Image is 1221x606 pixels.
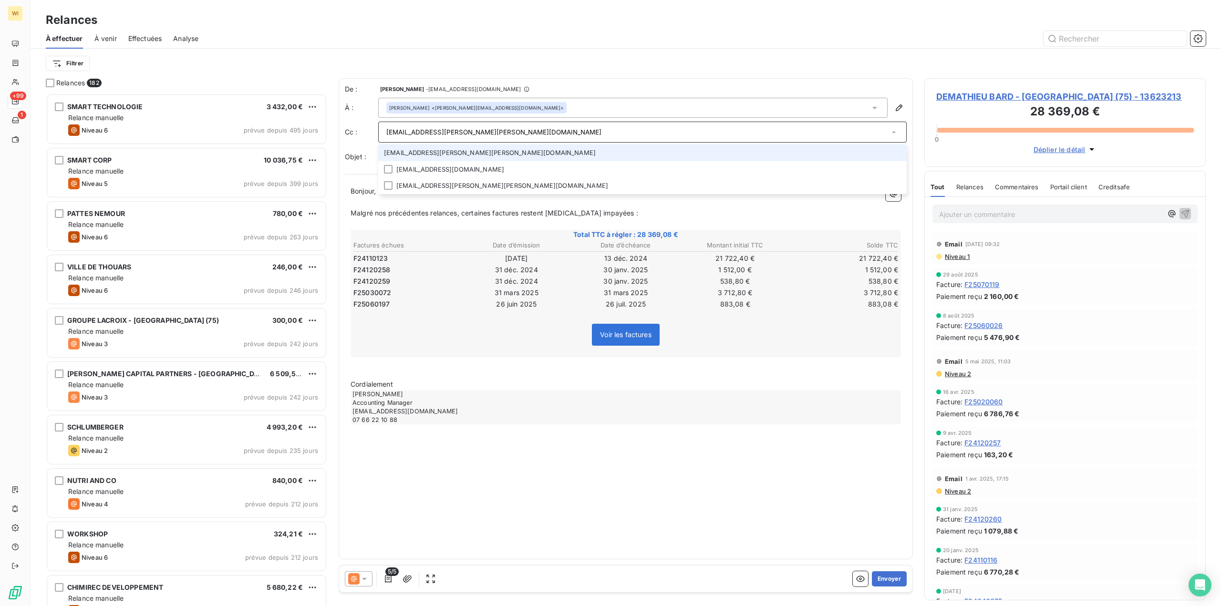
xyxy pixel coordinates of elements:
[389,104,430,111] span: [PERSON_NAME]
[10,92,26,100] span: +99
[1050,183,1087,191] span: Portail client
[936,596,962,606] span: Facture :
[681,276,789,287] td: 538,80 €
[56,78,85,88] span: Relances
[353,265,390,275] span: F24120258
[244,126,318,134] span: prévue depuis 495 jours
[943,430,972,436] span: 9 avr. 2025
[82,340,108,348] span: Niveau 3
[462,276,570,287] td: 31 déc. 2024
[345,103,378,113] label: À :
[462,253,570,264] td: [DATE]
[68,113,124,122] span: Relance manuelle
[1098,183,1130,191] span: Creditsafe
[244,340,318,348] span: prévue depuis 242 jours
[964,397,1003,407] span: F25020060
[352,230,900,239] span: Total TTC à régler : 28 369,08 €
[984,526,1019,536] span: 1 079,88 €
[681,288,789,298] td: 3 712,80 €
[244,393,318,401] span: prévue depuis 242 jours
[273,209,303,217] span: 780,00 €
[67,209,125,217] span: PATTES NEMOUR
[353,299,390,309] span: F25060197
[68,274,124,282] span: Relance manuelle
[462,240,570,250] th: Date d’émission
[1034,144,1086,154] span: Déplier le détail
[67,530,108,538] span: WORKSHOP
[1031,144,1100,155] button: Déplier le détail
[462,265,570,275] td: 31 déc. 2024
[68,434,124,442] span: Relance manuelle
[943,588,961,594] span: [DATE]
[67,316,219,324] span: GROUPE LACROIX - [GEOGRAPHIC_DATA] (75)
[965,359,1011,364] span: 5 mai 2025, 11:03
[984,567,1020,577] span: 6 770,28 €
[245,500,318,508] span: prévue depuis 212 jours
[943,506,978,512] span: 31 janv. 2025
[67,103,143,111] span: SMART TECHNOLOGIE
[18,111,26,119] span: 1
[82,500,108,508] span: Niveau 4
[67,156,112,164] span: SMART CORP
[790,288,899,298] td: 3 712,80 €
[964,320,1003,330] span: F25060026
[272,316,303,324] span: 300,00 €
[965,476,1009,482] span: 1 avr. 2025, 17:15
[936,291,982,301] span: Paiement reçu
[984,409,1020,419] span: 6 786,76 €
[944,253,970,260] span: Niveau 1
[790,299,899,309] td: 883,08 €
[274,530,303,538] span: 324,21 €
[272,263,303,271] span: 246,00 €
[936,438,962,448] span: Facture :
[378,144,907,161] li: [EMAIL_ADDRESS][PERSON_NAME][PERSON_NAME][DOMAIN_NAME]
[351,380,393,388] span: Cordialement
[945,358,962,365] span: Email
[82,287,108,294] span: Niveau 6
[68,220,124,228] span: Relance manuelle
[46,11,97,29] h3: Relances
[964,514,1002,524] span: F24120260
[872,571,907,586] button: Envoyer
[8,585,23,600] img: Logo LeanPay
[353,240,461,250] th: Factures échues
[571,265,680,275] td: 30 janv. 2025
[931,183,945,191] span: Tout
[345,84,378,94] span: De :
[386,125,889,139] input: Adresse email en copie ...
[936,514,962,524] span: Facture :
[353,288,391,298] span: F25030072
[935,135,939,143] span: 0
[681,240,789,250] th: Montant initial TTC
[571,240,680,250] th: Date d’échéance
[67,476,116,484] span: NUTRI AND CO
[244,233,318,241] span: prévue depuis 263 jours
[426,86,521,92] span: - [EMAIL_ADDRESS][DOMAIN_NAME]
[353,277,390,286] span: F24120259
[67,370,284,378] span: [PERSON_NAME] CAPITAL PARTNERS - [GEOGRAPHIC_DATA] (75)
[681,299,789,309] td: 883,08 €
[46,56,90,71] button: Filtrer
[353,254,388,263] span: F24110123
[943,313,975,318] span: 8 août 2025
[267,103,303,111] span: 3 432,00 €
[1044,31,1187,46] input: Rechercher
[945,240,962,248] span: Email
[964,596,1002,606] span: F24040075
[964,279,999,289] span: F25070119
[1189,574,1211,596] div: Open Intercom Messenger
[790,253,899,264] td: 21 722,40 €
[936,279,962,289] span: Facture :
[984,291,1019,301] span: 2 160,00 €
[936,409,982,419] span: Paiement reçu
[936,320,962,330] span: Facture :
[790,276,899,287] td: 538,80 €
[936,397,962,407] span: Facture :
[245,554,318,561] span: prévue depuis 212 jours
[936,450,982,460] span: Paiement reçu
[67,583,163,591] span: CHIMIREC DEVELOPPEMENT
[46,93,327,606] div: grid
[82,447,108,454] span: Niveau 2
[82,393,108,401] span: Niveau 3
[984,332,1020,342] span: 5 476,90 €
